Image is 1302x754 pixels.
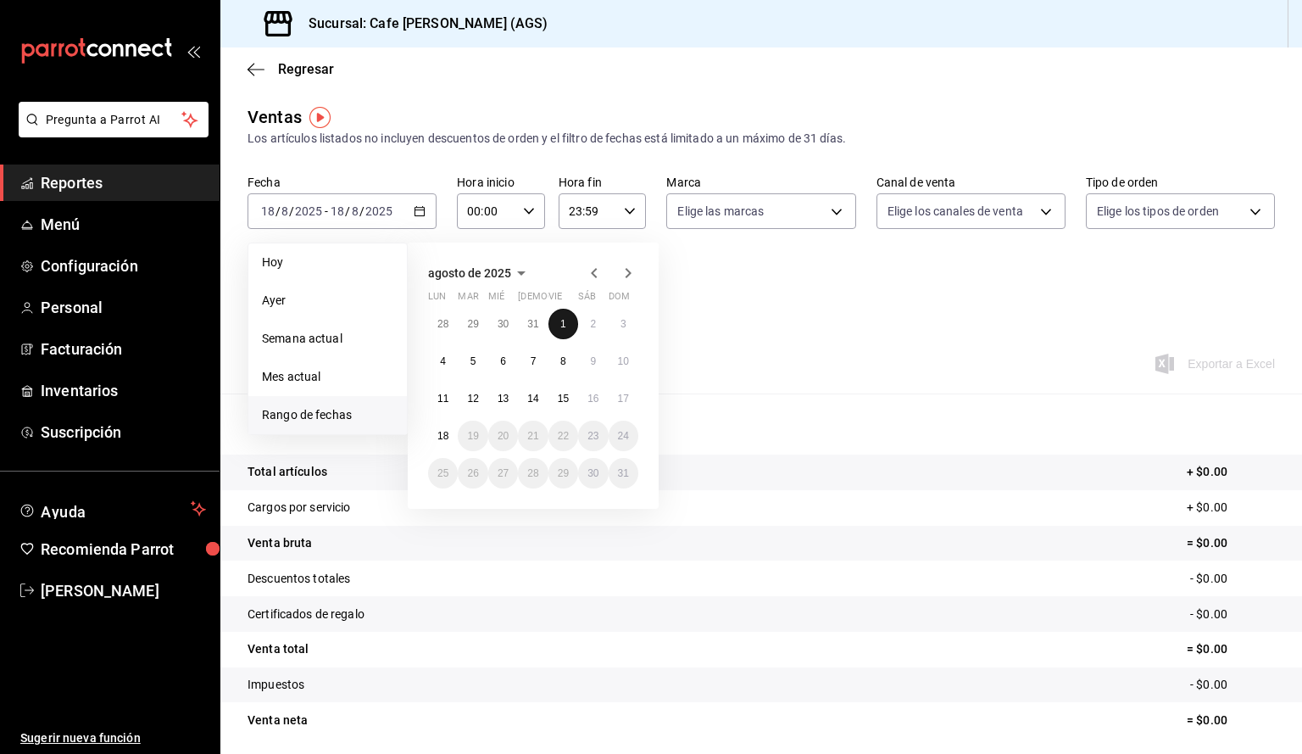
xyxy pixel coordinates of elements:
button: 22 de agosto de 2025 [548,421,578,451]
span: Ayer [262,292,393,310]
span: - [325,204,328,218]
input: ---- [294,204,323,218]
span: [PERSON_NAME] [41,579,206,602]
button: 18 de agosto de 2025 [428,421,458,451]
abbr: 1 de agosto de 2025 [560,318,566,330]
p: = $0.00 [1187,712,1275,729]
button: 5 de agosto de 2025 [458,346,487,377]
button: 2 de agosto de 2025 [578,309,608,339]
button: 10 de agosto de 2025 [609,346,638,377]
input: -- [330,204,345,218]
button: 29 de agosto de 2025 [548,458,578,489]
div: Los artículos listados no incluyen descuentos de orden y el filtro de fechas está limitado a un m... [248,130,1275,148]
abbr: 31 de julio de 2025 [527,318,538,330]
button: 7 de agosto de 2025 [518,346,548,377]
button: agosto de 2025 [428,263,531,283]
span: Hoy [262,254,393,271]
button: 30 de agosto de 2025 [578,458,608,489]
button: 16 de agosto de 2025 [578,383,608,414]
span: Elige los canales de venta [887,203,1023,220]
abbr: 9 de agosto de 2025 [590,355,596,367]
button: 1 de agosto de 2025 [548,309,578,339]
input: -- [351,204,359,218]
abbr: 19 de agosto de 2025 [467,430,478,442]
button: 13 de agosto de 2025 [488,383,518,414]
span: Suscripción [41,421,206,444]
p: Impuestos [248,676,304,694]
button: 19 de agosto de 2025 [458,421,487,451]
button: 17 de agosto de 2025 [609,383,638,414]
p: Certificados de regalo [248,606,364,623]
abbr: 11 de agosto de 2025 [437,393,448,405]
p: + $0.00 [1187,463,1275,481]
span: Recomienda Parrot [41,538,206,561]
button: Pregunta a Parrot AI [19,102,209,137]
p: - $0.00 [1190,606,1275,623]
span: Sugerir nueva función [20,729,206,747]
span: Mes actual [262,368,393,386]
label: Tipo de orden [1086,176,1275,188]
abbr: 27 de agosto de 2025 [498,467,509,479]
p: Total artículos [248,463,327,481]
button: open_drawer_menu [186,44,200,58]
abbr: 4 de agosto de 2025 [440,355,446,367]
button: 3 de agosto de 2025 [609,309,638,339]
abbr: 15 de agosto de 2025 [558,393,569,405]
abbr: lunes [428,291,446,309]
abbr: 6 de agosto de 2025 [500,355,506,367]
span: Rango de fechas [262,406,393,424]
p: - $0.00 [1190,676,1275,694]
span: Elige los tipos de orden [1097,203,1219,220]
span: Reportes [41,171,206,194]
abbr: 29 de julio de 2025 [467,318,478,330]
abbr: 10 de agosto de 2025 [618,355,629,367]
abbr: miércoles [488,291,504,309]
input: -- [260,204,275,218]
img: Tooltip marker [309,107,331,128]
abbr: 5 de agosto de 2025 [470,355,476,367]
abbr: domingo [609,291,630,309]
p: + $0.00 [1187,499,1275,517]
abbr: 30 de julio de 2025 [498,318,509,330]
p: Cargos por servicio [248,499,351,517]
div: Ventas [248,104,302,130]
span: Semana actual [262,330,393,348]
abbr: 18 de agosto de 2025 [437,430,448,442]
button: 8 de agosto de 2025 [548,346,578,377]
p: Resumen [248,414,1275,434]
p: Venta bruta [248,534,312,552]
abbr: 7 de agosto de 2025 [531,355,537,367]
abbr: sábado [578,291,596,309]
abbr: jueves [518,291,618,309]
label: Hora inicio [457,176,545,188]
button: 24 de agosto de 2025 [609,421,638,451]
button: 25 de agosto de 2025 [428,458,458,489]
abbr: 17 de agosto de 2025 [618,393,629,405]
abbr: 23 de agosto de 2025 [587,430,598,442]
abbr: 8 de agosto de 2025 [560,355,566,367]
span: / [359,204,364,218]
label: Canal de venta [876,176,1066,188]
button: 26 de agosto de 2025 [458,458,487,489]
p: Venta total [248,640,309,658]
span: Inventarios [41,379,206,402]
button: 28 de julio de 2025 [428,309,458,339]
button: 23 de agosto de 2025 [578,421,608,451]
abbr: viernes [548,291,562,309]
label: Hora fin [559,176,647,188]
span: Pregunta a Parrot AI [46,111,182,129]
span: / [345,204,350,218]
button: 12 de agosto de 2025 [458,383,487,414]
p: = $0.00 [1187,640,1275,658]
abbr: martes [458,291,478,309]
p: - $0.00 [1190,570,1275,588]
button: Regresar [248,61,334,77]
label: Fecha [248,176,437,188]
abbr: 16 de agosto de 2025 [587,393,598,405]
span: / [275,204,281,218]
abbr: 20 de agosto de 2025 [498,430,509,442]
span: Elige las marcas [677,203,764,220]
button: 15 de agosto de 2025 [548,383,578,414]
button: 11 de agosto de 2025 [428,383,458,414]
